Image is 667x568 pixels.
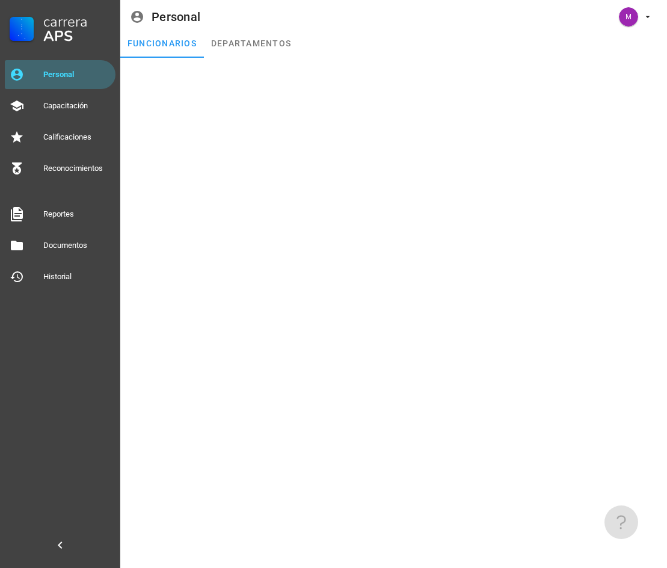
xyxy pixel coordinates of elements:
[5,262,115,291] a: Historial
[43,29,111,43] div: APS
[5,231,115,260] a: Documentos
[43,70,111,79] div: Personal
[5,123,115,152] a: Calificaciones
[5,200,115,229] a: Reportes
[43,272,111,282] div: Historial
[43,164,111,173] div: Reconocimientos
[43,241,111,250] div: Documentos
[43,101,111,111] div: Capacitación
[5,60,115,89] a: Personal
[152,10,200,23] div: Personal
[120,29,204,58] a: funcionarios
[611,6,657,28] button: avatar
[204,29,298,58] a: departamentos
[43,209,111,219] div: Reportes
[43,132,111,142] div: Calificaciones
[5,91,115,120] a: Capacitación
[619,7,638,26] div: avatar
[5,154,115,183] a: Reconocimientos
[43,14,111,29] div: Carrera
